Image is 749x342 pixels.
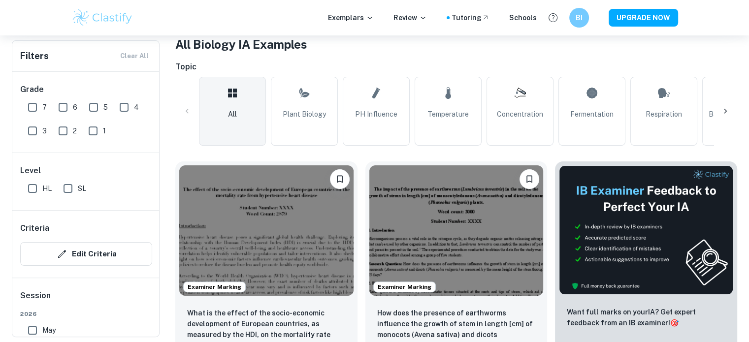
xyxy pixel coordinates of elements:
span: 3 [42,125,47,136]
h6: Topic [175,61,737,73]
span: 1 [103,125,106,136]
span: 4 [134,102,139,113]
span: 7 [42,102,47,113]
img: Clastify logo [71,8,134,28]
h6: Level [20,165,152,177]
img: Biology IA example thumbnail: How does the presence of earthworms infl [369,165,544,296]
h6: Filters [20,49,49,63]
img: Thumbnail [559,165,733,295]
h6: BI [573,12,585,23]
button: BI [569,8,589,28]
p: Exemplars [328,12,374,23]
span: HL [42,183,52,194]
button: Edit Criteria [20,242,152,266]
span: 6 [73,102,77,113]
span: May [42,325,56,336]
span: 🎯 [670,319,679,327]
p: Want full marks on your IA ? Get expert feedback from an IB examiner! [567,307,725,328]
button: Bookmark [330,169,350,189]
span: Temperature [427,109,469,120]
span: SL [78,183,86,194]
h1: All Biology IA Examples [175,35,737,53]
button: UPGRADE NOW [609,9,678,27]
span: Examiner Marking [374,282,435,291]
h6: Session [20,290,152,310]
span: Examiner Marking [184,282,245,291]
span: Concentration [497,109,543,120]
span: All [228,109,237,120]
span: Respiration [646,109,682,120]
button: Help and Feedback [545,9,561,26]
span: pH Influence [355,109,397,120]
p: How does the presence of earthworms influence the growth of stem in length [cm] of monocots (Aven... [377,308,536,341]
span: 2026 [20,310,152,318]
span: Plant Biology [283,109,326,120]
span: 2 [73,125,77,136]
img: Biology IA example thumbnail: What is the effect of the socio-economic [179,165,354,296]
a: Schools [509,12,537,23]
p: Review [393,12,427,23]
p: What is the effect of the socio-economic development of European countries, as measured by the HD... [187,308,346,341]
h6: Grade [20,84,152,95]
span: Fermentation [570,109,614,120]
span: 5 [103,102,108,113]
a: Tutoring [452,12,489,23]
button: Bookmark [520,169,539,189]
h6: Criteria [20,222,49,234]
